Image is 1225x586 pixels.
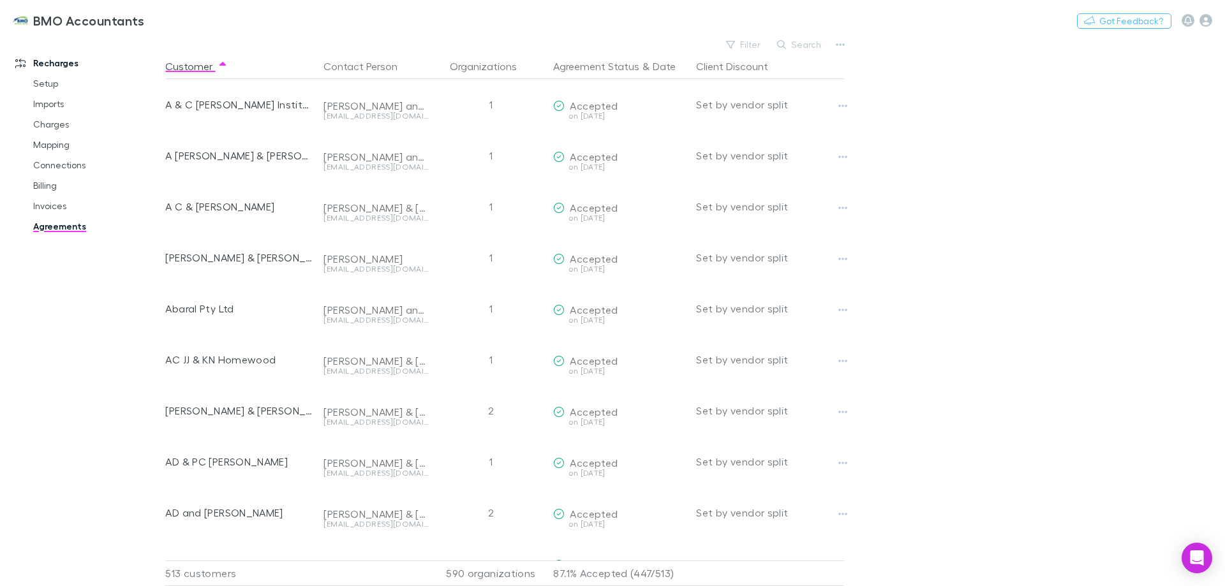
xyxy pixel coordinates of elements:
button: Filter [720,37,768,52]
div: [PERSON_NAME] & [PERSON_NAME] [165,232,313,283]
div: & [553,54,686,79]
a: Billing [20,175,172,196]
span: Accepted [570,99,618,112]
div: [EMAIL_ADDRESS][DOMAIN_NAME] [323,265,428,273]
div: 590 organizations [433,560,548,586]
div: [PERSON_NAME] and [PERSON_NAME] [323,99,428,112]
div: Set by vendor split [696,181,844,232]
div: on [DATE] [553,316,686,324]
span: Accepted [570,253,618,265]
div: Open Intercom Messenger [1182,543,1212,573]
div: 1 [433,232,548,283]
div: [PERSON_NAME] & [PERSON_NAME] Family Trust [165,385,313,436]
div: on [DATE] [553,367,686,375]
a: BMO Accountants [5,5,152,36]
div: [EMAIL_ADDRESS][DOMAIN_NAME] [323,520,428,528]
div: [PERSON_NAME] & [PERSON_NAME] [323,201,428,214]
button: Agreement Status [553,54,639,79]
div: [PERSON_NAME] & [PERSON_NAME] [323,457,428,469]
div: on [DATE] [553,469,686,477]
div: A C & [PERSON_NAME] [165,181,313,232]
button: Got Feedback? [1077,13,1171,29]
div: AD & PC [PERSON_NAME] [165,436,313,487]
button: Search [771,37,829,52]
div: 1 [433,130,548,181]
div: [EMAIL_ADDRESS][DOMAIN_NAME] [323,316,428,324]
div: A [PERSON_NAME] & [PERSON_NAME] [165,130,313,181]
div: [EMAIL_ADDRESS][DOMAIN_NAME] [323,418,428,426]
h3: BMO Accountants [33,13,145,28]
a: Charges [20,114,172,135]
div: on [DATE] [553,163,686,171]
button: Date [653,54,676,79]
div: [EMAIL_ADDRESS][DOMAIN_NAME] [323,367,428,375]
span: Accepted [570,150,618,163]
div: on [DATE] [553,418,686,426]
div: [EMAIL_ADDRESS][DOMAIN_NAME] [323,469,428,477]
div: on [DATE] [553,520,686,528]
div: 1 [433,334,548,385]
div: on [DATE] [553,214,686,222]
a: Imports [20,94,172,114]
div: [PERSON_NAME] and [PERSON_NAME] [323,559,428,571]
div: 2 [433,487,548,538]
div: [EMAIL_ADDRESS][DOMAIN_NAME] [323,163,428,171]
div: [EMAIL_ADDRESS][DOMAIN_NAME] [323,112,428,120]
a: Recharges [3,53,172,73]
div: 1 [433,79,548,130]
a: Mapping [20,135,172,155]
div: Abaral Pty Ltd [165,283,313,334]
span: Accepted [570,559,618,571]
a: Setup [20,73,172,94]
div: [PERSON_NAME] & [PERSON_NAME] [323,406,428,418]
div: [PERSON_NAME] and [PERSON_NAME] [323,150,428,163]
div: [EMAIL_ADDRESS][DOMAIN_NAME] [323,214,428,222]
span: Accepted [570,355,618,367]
span: Accepted [570,304,618,316]
div: on [DATE] [553,265,686,273]
div: Set by vendor split [696,487,844,538]
div: Set by vendor split [696,79,844,130]
div: [PERSON_NAME] & [PERSON_NAME] [323,508,428,520]
div: Set by vendor split [696,232,844,283]
div: 1 [433,436,548,487]
div: AD and [PERSON_NAME] [165,487,313,538]
button: Customer [165,54,228,79]
span: Accepted [570,508,618,520]
div: Set by vendor split [696,334,844,385]
p: 87.1% Accepted (447/513) [553,561,686,585]
a: Agreements [20,216,172,237]
div: [PERSON_NAME] & [PERSON_NAME] [323,355,428,367]
div: Set by vendor split [696,130,844,181]
a: Connections [20,155,172,175]
div: [PERSON_NAME] and [PERSON_NAME] [323,304,428,316]
button: Client Discount [696,54,783,79]
span: Accepted [570,201,618,214]
div: 513 customers [165,560,318,586]
div: 1 [433,181,548,232]
div: Set by vendor split [696,283,844,334]
div: AC JJ & KN Homewood [165,334,313,385]
span: Accepted [570,406,618,418]
div: [PERSON_NAME] [323,253,428,265]
div: Set by vendor split [696,385,844,436]
span: Accepted [570,457,618,469]
div: 2 [433,385,548,436]
a: Invoices [20,196,172,216]
div: on [DATE] [553,112,686,120]
button: Contact Person [323,54,413,79]
button: Organizations [450,54,532,79]
div: 1 [433,283,548,334]
img: BMO Accountants's Logo [13,13,28,28]
div: A & C [PERSON_NAME] Institute of Biochemic Medicine [165,79,313,130]
div: Set by vendor split [696,436,844,487]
